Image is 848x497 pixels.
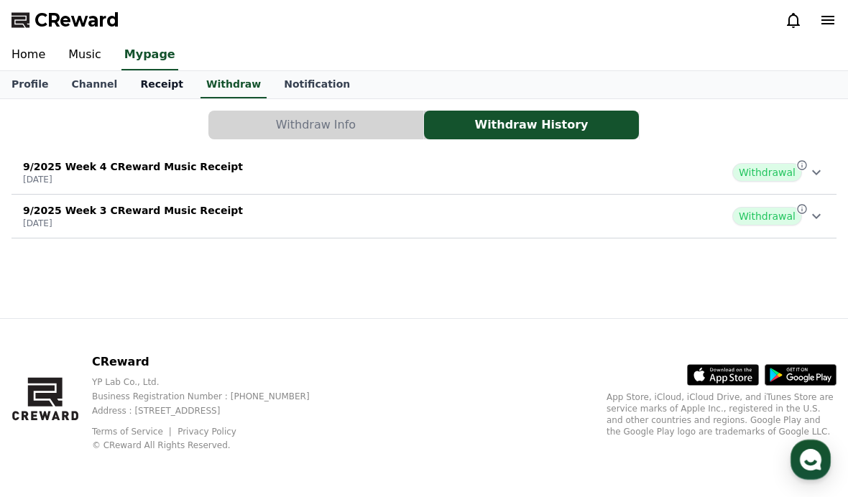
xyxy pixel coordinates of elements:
p: [DATE] [23,218,243,229]
span: CReward [34,9,119,32]
a: Music [57,40,113,70]
p: Address : [STREET_ADDRESS] [92,405,333,417]
a: Messages [95,378,185,414]
span: Home [37,399,62,411]
a: Settings [185,378,276,414]
a: Notification [272,71,361,98]
span: Withdrawal [732,207,802,226]
a: Channel [60,71,129,98]
p: © CReward All Rights Reserved. [92,440,333,451]
button: 9/2025 Week 4 CReward Music Receipt [DATE] Withdrawal [11,151,837,195]
button: Withdraw Info [208,111,423,139]
span: Messages [119,400,162,412]
p: Business Registration Number : [PHONE_NUMBER] [92,391,333,402]
p: 9/2025 Week 4 CReward Music Receipt [23,159,243,174]
p: YP Lab Co., Ltd. [92,376,333,388]
p: CReward [92,353,333,371]
span: Settings [213,399,248,411]
a: CReward [11,9,119,32]
a: Mypage [121,40,178,70]
p: App Store, iCloud, iCloud Drive, and iTunes Store are service marks of Apple Inc., registered in ... [607,391,837,437]
a: Terms of Service [92,427,174,437]
button: Withdraw History [424,111,639,139]
button: 9/2025 Week 3 CReward Music Receipt [DATE] Withdrawal [11,195,837,238]
span: Withdrawal [732,163,802,182]
a: Home [4,378,95,414]
a: Withdraw [201,71,267,98]
p: [DATE] [23,174,243,185]
a: Receipt [129,71,195,98]
a: Withdraw Info [208,111,424,139]
p: 9/2025 Week 3 CReward Music Receipt [23,203,243,218]
a: Privacy Policy [178,427,236,437]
